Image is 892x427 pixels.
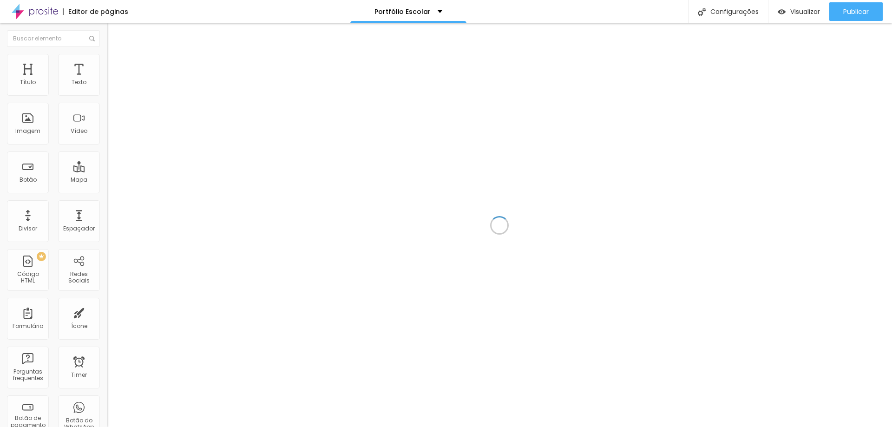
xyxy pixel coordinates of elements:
img: Icone [89,36,95,41]
p: Portfólio Escolar [374,8,431,15]
div: Espaçador [63,225,95,232]
div: Perguntas frequentes [9,368,46,382]
div: Redes Sociais [60,271,97,284]
div: Mapa [71,177,87,183]
button: Publicar [829,2,883,21]
span: Visualizar [790,8,820,15]
div: Timer [71,372,87,378]
div: Ícone [71,323,87,329]
img: Icone [698,8,706,16]
div: Editor de páginas [63,8,128,15]
button: Visualizar [768,2,829,21]
div: Formulário [13,323,43,329]
div: Imagem [15,128,40,134]
div: Botão [20,177,37,183]
div: Vídeo [71,128,87,134]
div: Título [20,79,36,85]
div: Código HTML [9,271,46,284]
span: Publicar [843,8,869,15]
img: view-1.svg [778,8,786,16]
input: Buscar elemento [7,30,100,47]
div: Texto [72,79,86,85]
div: Divisor [19,225,37,232]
